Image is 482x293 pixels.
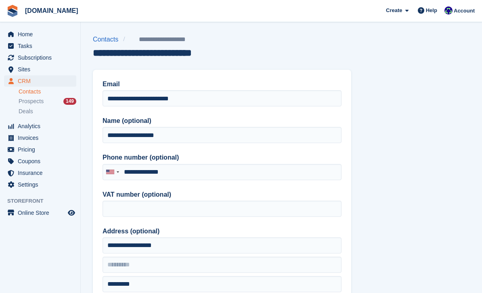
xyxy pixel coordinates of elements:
a: menu [4,207,76,218]
label: Phone number (optional) [103,153,342,162]
span: Deals [19,108,33,115]
a: Deals [19,107,76,116]
span: Prospects [19,98,44,105]
a: menu [4,121,76,132]
a: [DOMAIN_NAME] [22,4,82,17]
span: Online Store [18,207,66,218]
span: Storefront [7,197,80,205]
a: Contacts [19,88,76,96]
label: Address (optional) [103,227,342,236]
span: Pricing [18,144,66,155]
img: stora-icon-8386f47178a22dfd0bd8f6a31ec36ba5ce8667c1dd55bd0f319d3a0aa187defe.svg [6,5,19,17]
a: menu [4,156,76,167]
a: menu [4,29,76,40]
span: Analytics [18,121,66,132]
span: Subscriptions [18,52,66,63]
a: menu [4,64,76,75]
img: Mike Gruttadaro [444,6,453,15]
a: Preview store [67,208,76,218]
span: Create [386,6,402,15]
a: menu [4,144,76,155]
span: Sites [18,64,66,75]
span: CRM [18,75,66,87]
span: Coupons [18,156,66,167]
div: United States: +1 [103,164,122,180]
a: Contacts [93,35,123,44]
a: menu [4,75,76,87]
span: Tasks [18,40,66,52]
label: VAT number (optional) [103,190,342,199]
label: Email [103,79,342,89]
span: Help [426,6,437,15]
a: menu [4,40,76,52]
span: Home [18,29,66,40]
span: Settings [18,179,66,190]
nav: breadcrumbs [93,35,224,44]
span: Insurance [18,167,66,179]
a: Prospects 149 [19,97,76,106]
a: menu [4,167,76,179]
a: menu [4,179,76,190]
a: menu [4,132,76,143]
label: Name (optional) [103,116,342,126]
div: 149 [63,98,76,105]
a: menu [4,52,76,63]
span: Account [454,7,475,15]
span: Invoices [18,132,66,143]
